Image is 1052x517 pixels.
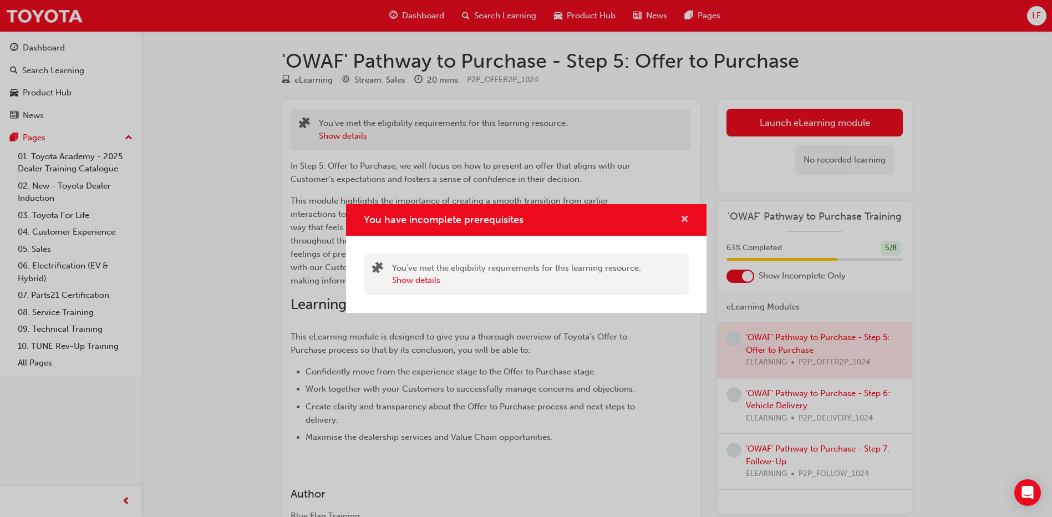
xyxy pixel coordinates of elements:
[346,204,707,313] div: You have incomplete prerequisites
[392,262,641,287] div: You've met the eligibility requirements for this learning resource.
[680,213,689,227] button: cross-icon
[392,274,440,287] button: Show details
[680,215,689,225] span: cross-icon
[1014,479,1041,506] div: Open Intercom Messenger
[372,263,383,276] span: puzzle-icon
[364,214,524,226] span: You have incomplete prerequisites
